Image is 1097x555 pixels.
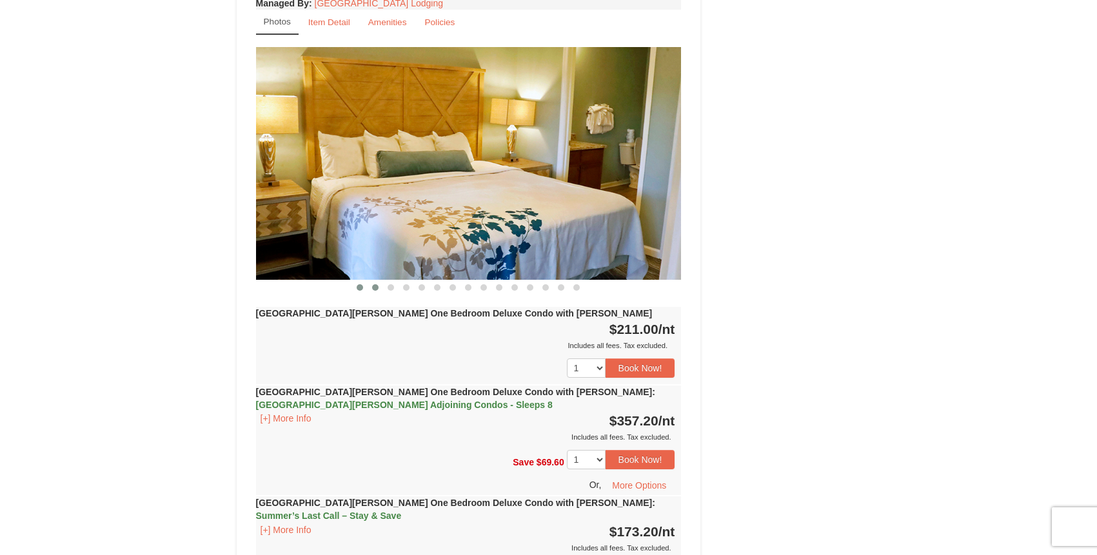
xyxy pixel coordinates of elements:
span: /nt [658,524,675,539]
button: Book Now! [606,450,675,469]
small: Policies [424,17,455,27]
span: $357.20 [609,413,658,428]
strong: $211.00 [609,322,675,336]
button: [+] More Info [256,523,316,537]
small: Amenities [368,17,407,27]
strong: [GEOGRAPHIC_DATA][PERSON_NAME] One Bedroom Deluxe Condo with [PERSON_NAME] [256,498,655,521]
small: Photos [264,17,291,26]
a: Policies [416,10,463,35]
span: [GEOGRAPHIC_DATA][PERSON_NAME] Adjoining Condos - Sleeps 8 [256,400,553,410]
span: Summer’s Last Call – Stay & Save [256,511,402,521]
span: /nt [658,413,675,428]
span: $69.60 [537,457,564,467]
span: $173.20 [609,524,658,539]
small: Item Detail [308,17,350,27]
strong: [GEOGRAPHIC_DATA][PERSON_NAME] One Bedroom Deluxe Condo with [PERSON_NAME] [256,308,653,318]
div: Includes all fees. Tax excluded. [256,541,675,554]
span: /nt [658,322,675,336]
a: Item Detail [300,10,359,35]
a: Photos [256,10,299,35]
button: More Options [604,476,675,495]
span: : [652,498,655,508]
div: Includes all fees. Tax excluded. [256,431,675,443]
span: : [652,387,655,397]
a: Amenities [360,10,415,35]
span: Or, [589,480,602,490]
button: Book Now! [606,358,675,378]
button: [+] More Info [256,411,316,425]
strong: [GEOGRAPHIC_DATA][PERSON_NAME] One Bedroom Deluxe Condo with [PERSON_NAME] [256,387,655,410]
img: 18876286-122-159e5707.jpg [256,47,682,280]
div: Includes all fees. Tax excluded. [256,339,675,352]
span: Save [513,457,534,467]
